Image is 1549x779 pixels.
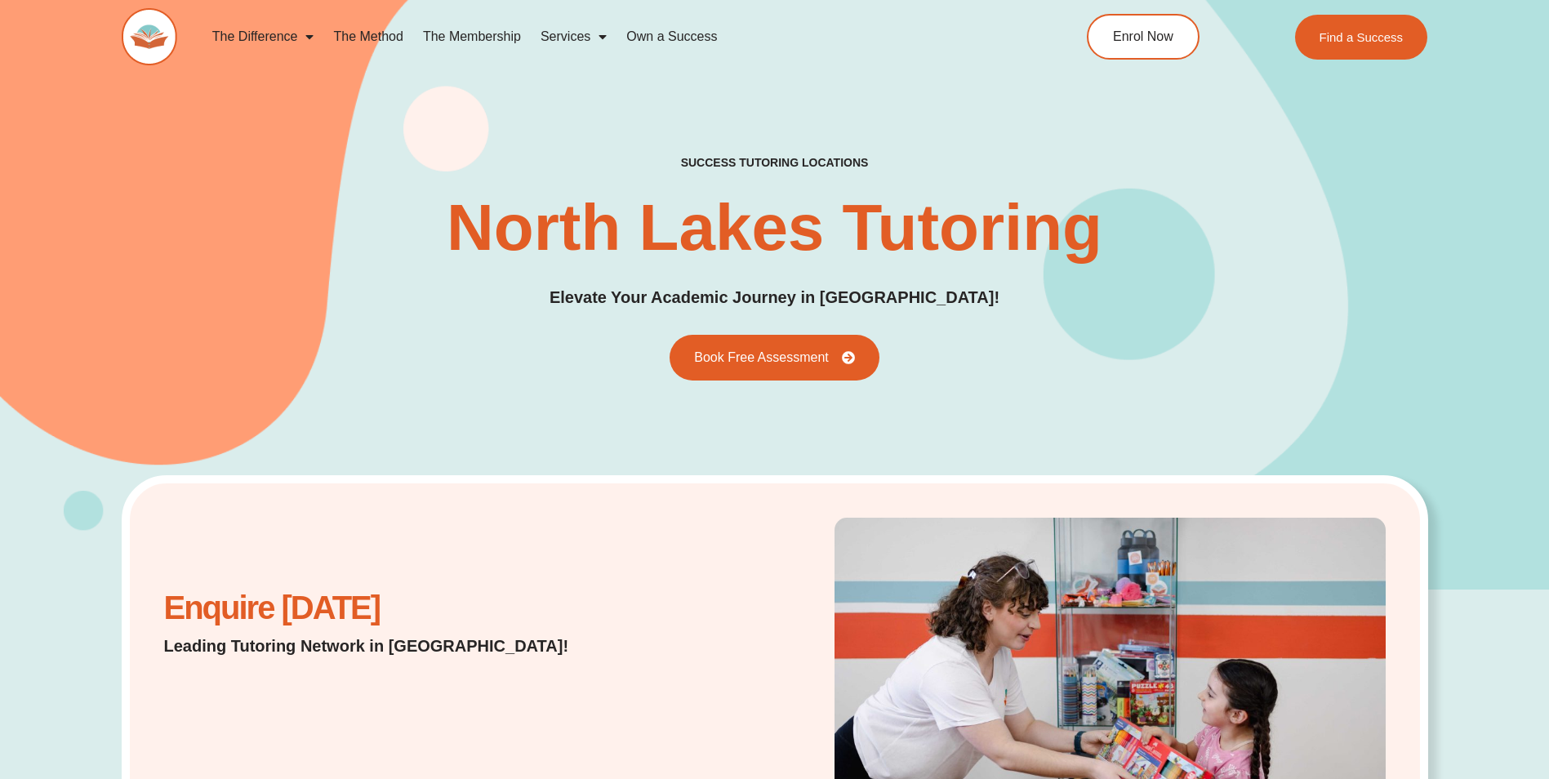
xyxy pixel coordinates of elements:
h2: success tutoring locations [681,155,869,170]
a: Enrol Now [1087,14,1200,60]
a: The Method [323,18,412,56]
p: Elevate Your Academic Journey in [GEOGRAPHIC_DATA]! [550,285,999,310]
a: Book Free Assessment [670,335,879,381]
span: Find a Success [1320,31,1404,43]
nav: Menu [203,18,1013,56]
a: Services [531,18,616,56]
a: Find a Success [1295,15,1428,60]
h2: Enquire [DATE] [164,598,611,618]
h1: North Lakes Tutoring [447,195,1102,260]
p: Leading Tutoring Network in [GEOGRAPHIC_DATA]! [164,634,611,657]
span: Enrol Now [1113,30,1173,43]
span: Book Free Assessment [694,351,829,364]
a: The Membership [413,18,531,56]
a: The Difference [203,18,324,56]
a: Own a Success [616,18,727,56]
